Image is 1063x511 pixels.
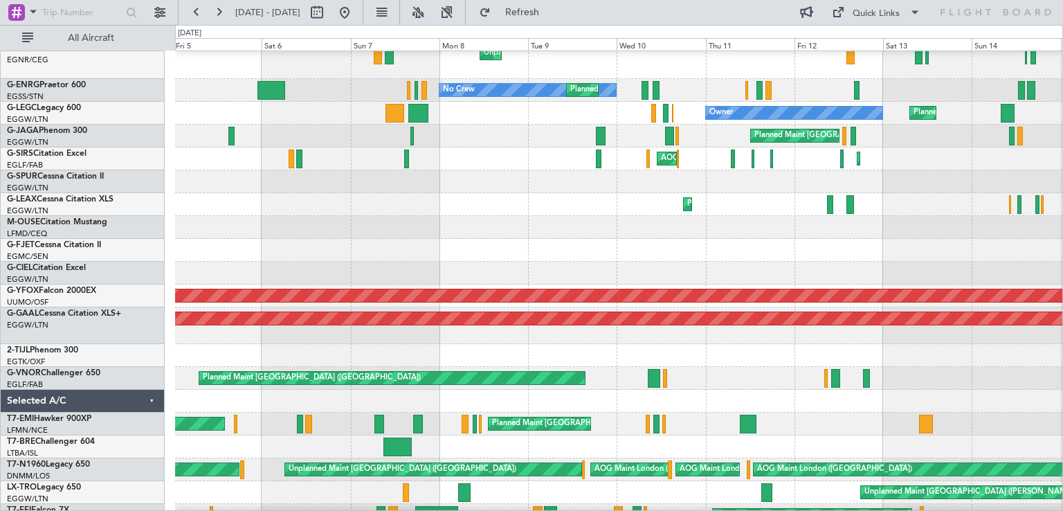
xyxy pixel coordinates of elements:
a: G-ENRGPraetor 600 [7,81,86,89]
button: All Aircraft [15,27,150,49]
a: LX-TROLegacy 650 [7,483,81,492]
div: Unplanned Maint Chester [484,43,573,64]
div: No Crew [443,80,475,100]
a: EGNR/CEG [7,55,48,65]
a: EGLF/FAB [7,379,43,390]
span: G-SIRS [7,150,33,158]
a: T7-BREChallenger 604 [7,438,95,446]
div: AOG Maint London ([GEOGRAPHIC_DATA]) [594,459,749,480]
a: EGTK/OXF [7,357,45,367]
a: EGLF/FAB [7,160,43,170]
div: Sat 6 [262,38,350,51]
span: M-OUSE [7,218,40,226]
div: Fri 12 [794,38,883,51]
div: Planned Maint [GEOGRAPHIC_DATA] ([GEOGRAPHIC_DATA]) [687,194,905,215]
a: LFMN/NCE [7,425,48,436]
a: G-JAGAPhenom 300 [7,127,87,135]
a: G-VNORChallenger 650 [7,369,100,377]
span: G-FJET [7,241,35,249]
span: G-GAAL [7,310,39,318]
a: EGGW/LTN [7,183,48,193]
span: 2-TIJL [7,346,30,355]
a: UUMO/OSF [7,297,48,307]
div: Quick Links [853,7,900,21]
span: G-ENRG [7,81,39,89]
a: T7-EMIHawker 900XP [7,415,91,423]
a: EGGW/LTN [7,274,48,285]
a: EGGW/LTN [7,137,48,147]
a: EGMC/SEN [7,251,48,262]
a: G-YFOXFalcon 2000EX [7,287,96,295]
div: Sun 7 [351,38,439,51]
a: M-OUSECitation Mustang [7,218,107,226]
a: G-GAALCessna Citation XLS+ [7,310,121,318]
span: LX-TRO [7,483,37,492]
span: G-CIEL [7,264,33,272]
a: LTBA/ISL [7,448,38,458]
span: G-JAGA [7,127,39,135]
span: Refresh [493,8,552,17]
a: G-SPURCessna Citation II [7,172,104,181]
span: [DATE] - [DATE] [235,6,300,19]
button: Refresh [473,1,556,24]
a: LFMD/CEQ [7,228,47,239]
span: All Aircraft [36,33,146,43]
a: 2-TIJLPhenom 300 [7,346,78,355]
a: G-LEAXCessna Citation XLS [7,195,113,204]
div: Tue 9 [528,38,617,51]
span: G-YFOX [7,287,39,295]
a: EGGW/LTN [7,114,48,125]
span: G-LEAX [7,195,37,204]
span: T7-BRE [7,438,35,446]
div: Planned Maint [GEOGRAPHIC_DATA] [492,413,624,434]
div: AOG Maint London ([GEOGRAPHIC_DATA]) [757,459,912,480]
div: Planned Maint [GEOGRAPHIC_DATA] ([GEOGRAPHIC_DATA]) [203,368,421,388]
button: Quick Links [825,1,927,24]
div: [DATE] [178,28,201,39]
a: DNMM/LOS [7,471,50,481]
a: EGGW/LTN [7,320,48,330]
span: T7-N1960 [7,460,46,469]
a: G-LEGCLegacy 600 [7,104,81,112]
a: G-CIELCitation Excel [7,264,86,272]
div: Sun 14 [972,38,1060,51]
div: Unplanned Maint [GEOGRAPHIC_DATA] ([GEOGRAPHIC_DATA]) [289,459,516,480]
a: T7-N1960Legacy 650 [7,460,90,469]
a: G-SIRSCitation Excel [7,150,87,158]
div: Planned Maint [GEOGRAPHIC_DATA] ([GEOGRAPHIC_DATA]) [570,80,788,100]
div: Mon 8 [439,38,528,51]
span: G-LEGC [7,104,37,112]
div: Fri 5 [173,38,262,51]
div: Planned Maint [GEOGRAPHIC_DATA] ([GEOGRAPHIC_DATA]) [754,125,972,146]
div: AOG Maint [PERSON_NAME] [661,148,766,169]
a: EGGW/LTN [7,206,48,216]
a: EGSS/STN [7,91,44,102]
span: G-VNOR [7,369,41,377]
a: EGGW/LTN [7,494,48,504]
a: G-FJETCessna Citation II [7,241,101,249]
input: Trip Number [42,2,122,23]
span: G-SPUR [7,172,37,181]
div: Sat 13 [883,38,972,51]
div: Thu 11 [706,38,794,51]
span: T7-EMI [7,415,34,423]
div: AOG Maint London ([GEOGRAPHIC_DATA]) [680,459,835,480]
div: Wed 10 [617,38,705,51]
div: Owner [709,102,733,123]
